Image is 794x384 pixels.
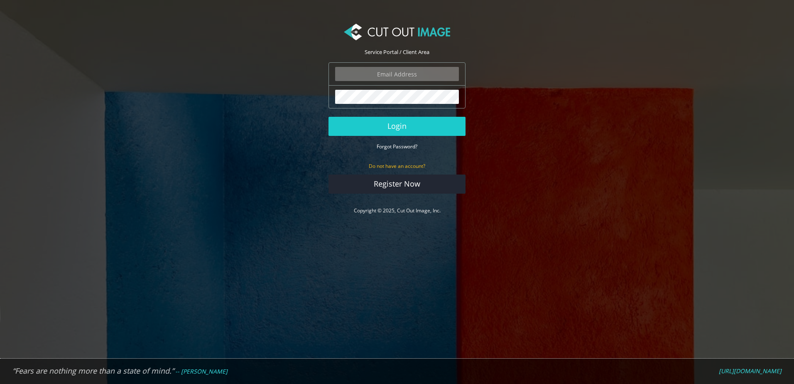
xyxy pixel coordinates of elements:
a: Copyright © 2025, Cut Out Image, Inc. [354,207,441,214]
input: Email Address [335,67,459,81]
a: Forgot Password? [377,143,417,150]
em: “Fears are nothing more than a state of mind.” [12,366,174,376]
em: -- [PERSON_NAME] [175,367,228,375]
span: Service Portal / Client Area [365,48,429,56]
small: Do not have an account? [369,162,425,170]
img: Cut Out Image [344,24,450,40]
a: [URL][DOMAIN_NAME] [719,367,782,375]
a: Register Now [328,175,466,194]
small: Forgot Password? [377,143,417,150]
button: Login [328,117,466,136]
